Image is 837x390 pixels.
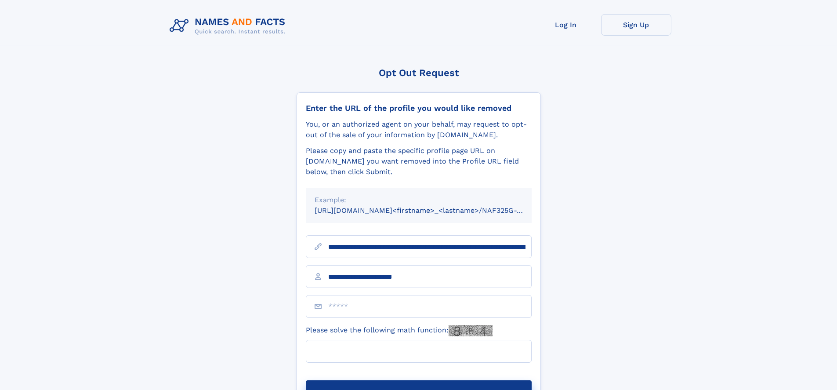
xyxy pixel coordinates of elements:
[601,14,671,36] a: Sign Up
[297,67,541,78] div: Opt Out Request
[306,146,532,177] div: Please copy and paste the specific profile page URL on [DOMAIN_NAME] you want removed into the Pr...
[306,103,532,113] div: Enter the URL of the profile you would like removed
[306,119,532,140] div: You, or an authorized agent on your behalf, may request to opt-out of the sale of your informatio...
[315,206,548,215] small: [URL][DOMAIN_NAME]<firstname>_<lastname>/NAF325G-xxxxxxxx
[166,14,293,38] img: Logo Names and Facts
[531,14,601,36] a: Log In
[315,195,523,205] div: Example:
[306,325,493,336] label: Please solve the following math function:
